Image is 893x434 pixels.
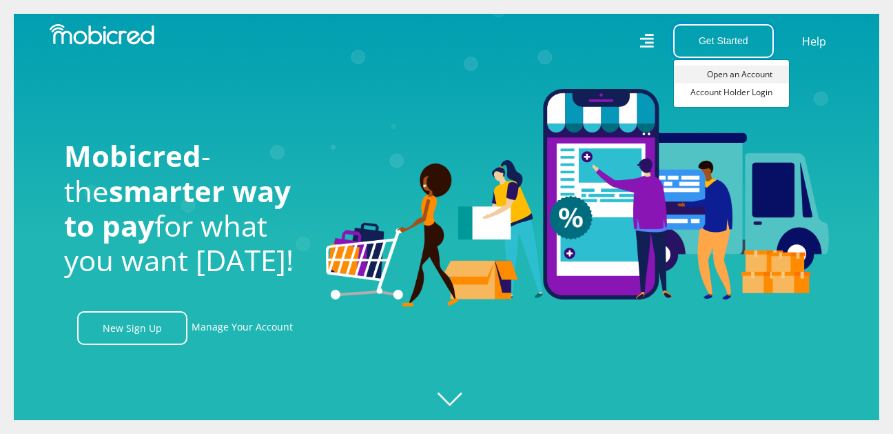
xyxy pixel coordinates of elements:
img: Welcome to Mobicred [326,89,829,307]
h1: - the for what you want [DATE]! [64,139,305,278]
span: smarter way to pay [64,171,291,245]
button: Get Started [673,24,774,58]
a: New Sign Up [77,311,187,345]
a: Account Holder Login [674,83,789,101]
img: Mobicred [50,24,154,45]
a: Help [801,32,827,50]
a: Open an Account [674,66,789,83]
span: Mobicred [64,136,201,175]
a: Manage Your Account [192,311,293,345]
div: Get Started [673,59,790,108]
